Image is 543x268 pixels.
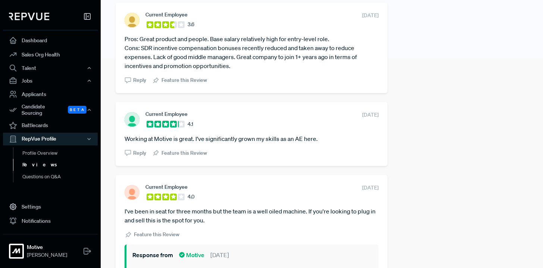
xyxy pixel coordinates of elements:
[161,149,207,157] span: Feature this Review
[145,111,188,117] span: Current Employee
[362,111,379,119] span: [DATE]
[3,214,98,228] a: Notifications
[133,149,146,157] span: Reply
[3,101,98,118] button: Candidate Sourcing Beta
[13,147,108,159] a: Profile Overview
[362,184,379,192] span: [DATE]
[3,234,98,262] a: MotiveMotive[PERSON_NAME]
[188,21,194,28] span: 3.6
[179,250,204,259] span: Motive
[3,62,98,74] button: Talent
[188,120,193,128] span: 4.1
[3,47,98,62] a: Sales Org Health
[3,74,98,87] button: Jobs
[362,12,379,19] span: [DATE]
[27,243,67,251] strong: Motive
[210,250,229,259] span: [DATE]
[125,134,379,143] article: Working at Motive is great. I’ve significantly grown my skills as an AE here.
[133,76,146,84] span: Reply
[125,34,379,70] article: Pros: Great product and people. Base salary relatively high for entry-level role. Cons: SDR incen...
[9,13,49,20] img: RepVue
[3,200,98,214] a: Settings
[68,106,87,114] span: Beta
[3,101,98,118] div: Candidate Sourcing
[161,76,207,84] span: Feature this Review
[145,184,188,190] span: Current Employee
[132,250,173,259] span: Response from
[3,118,98,133] a: Battlecards
[145,12,188,18] span: Current Employee
[3,87,98,101] a: Applicants
[3,133,98,145] button: RepVue Profile
[188,193,195,201] span: 4.0
[3,33,98,47] a: Dashboard
[13,171,108,183] a: Questions on Q&A
[10,245,22,257] img: Motive
[27,251,67,259] span: [PERSON_NAME]
[134,231,179,238] span: Feature this Review
[125,207,379,225] article: I've been in seat for three months but the team is a well oiled machine. If you're looking to plu...
[13,159,108,171] a: Reviews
